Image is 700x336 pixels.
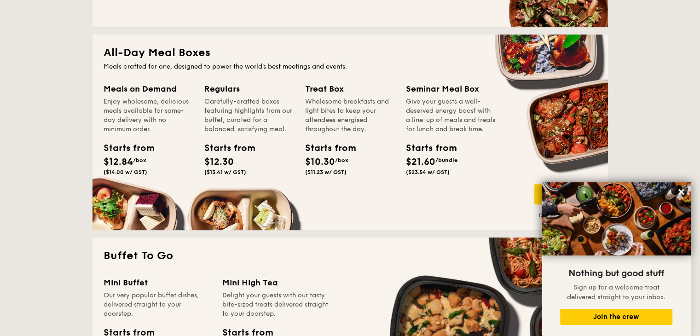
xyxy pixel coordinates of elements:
[406,141,447,155] div: Starts from
[222,291,330,319] div: Delight your guests with our tasty bite-sized treats delivered straight to your doorstep.
[406,156,435,168] span: $21.60
[222,276,330,289] div: Mini High Tea
[104,82,193,95] div: Meals on Demand
[104,249,597,263] h2: Buffet To Go
[406,169,450,175] span: ($23.54 w/ GST)
[674,185,688,199] button: Close
[305,97,395,134] div: Wholesome breakfasts and light bites to keep your attendees energised throughout the day.
[406,97,496,134] div: Give your guests a well-deserved energy boost with a line-up of meals and treats for lunch and br...
[305,169,347,175] span: ($11.23 w/ GST)
[560,309,672,325] button: Join the crew
[305,82,395,95] div: Treat Box
[104,276,211,289] div: Mini Buffet
[104,156,133,168] span: $12.84
[104,97,193,134] div: Enjoy wholesome, delicious meals available for same-day delivery with no minimum order.
[104,169,147,175] span: ($14.00 w/ GST)
[204,82,294,95] div: Regulars
[204,97,294,134] div: Carefully-crafted boxes featuring highlights from our buffet, curated for a balanced, satisfying ...
[133,157,146,163] span: /box
[204,156,234,168] span: $12.30
[568,268,664,279] span: Nothing but good stuff
[104,291,211,319] div: Our very popular buffet dishes, delivered straight to your doorstep.
[435,157,457,163] span: /bundle
[567,284,665,301] span: Sign up for a welcome treat delivered straight to your inbox.
[534,184,597,204] div: Order now
[335,157,348,163] span: /box
[406,82,496,95] div: Seminar Meal Box
[104,46,597,60] h2: All-Day Meal Boxes
[534,212,597,219] a: Download the menu
[305,156,335,168] span: $10.30
[542,182,691,255] img: DSC07876-Edit02-Large.jpeg
[104,141,145,155] div: Starts from
[305,141,347,155] div: Starts from
[204,141,246,155] div: Starts from
[204,169,246,175] span: ($13.41 w/ GST)
[104,62,597,71] div: Meals crafted for one, designed to power the world's best meetings and events.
